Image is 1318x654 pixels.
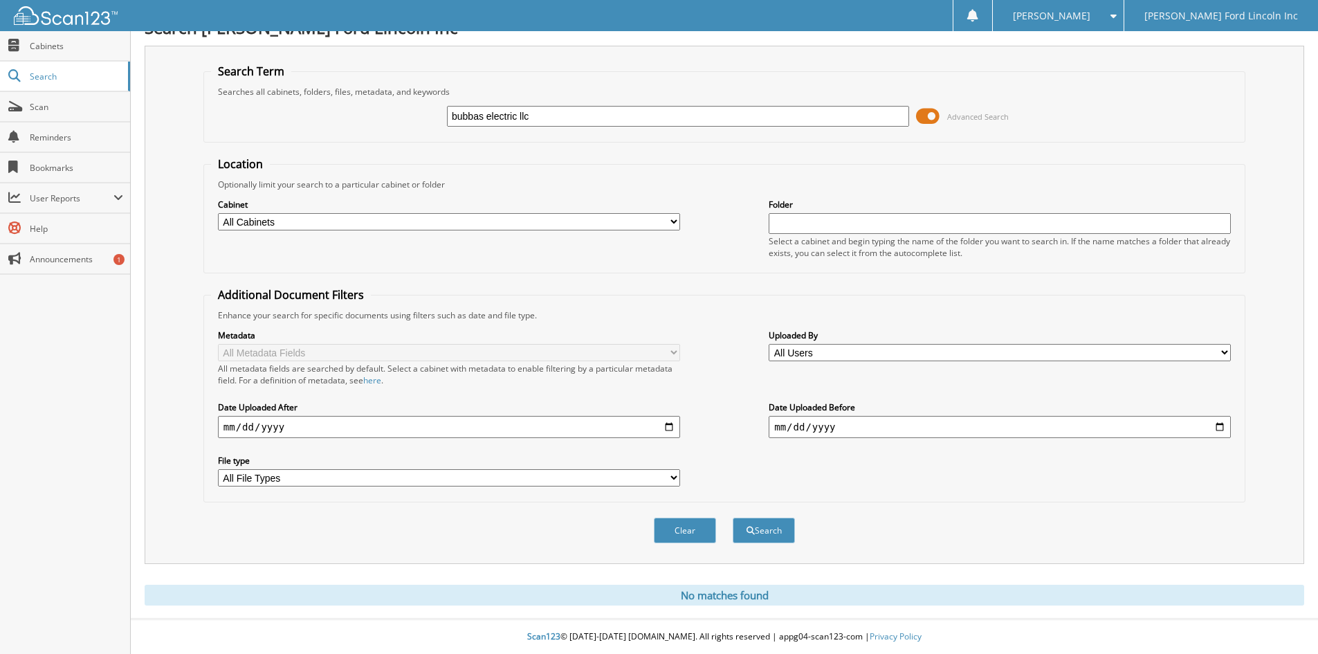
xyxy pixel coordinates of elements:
[218,199,680,210] label: Cabinet
[769,199,1231,210] label: Folder
[30,40,123,52] span: Cabinets
[218,416,680,438] input: start
[218,455,680,466] label: File type
[30,71,121,82] span: Search
[30,192,113,204] span: User Reports
[211,64,291,79] legend: Search Term
[218,329,680,341] label: Metadata
[947,111,1009,122] span: Advanced Search
[769,416,1231,438] input: end
[30,101,123,113] span: Scan
[30,223,123,235] span: Help
[769,235,1231,259] div: Select a cabinet and begin typing the name of the folder you want to search in. If the name match...
[363,374,381,386] a: here
[211,179,1238,190] div: Optionally limit your search to a particular cabinet or folder
[113,254,125,265] div: 1
[1013,12,1090,20] span: [PERSON_NAME]
[30,253,123,265] span: Announcements
[218,363,680,386] div: All metadata fields are searched by default. Select a cabinet with metadata to enable filtering b...
[527,630,560,642] span: Scan123
[733,518,795,543] button: Search
[14,6,118,25] img: scan123-logo-white.svg
[30,162,123,174] span: Bookmarks
[870,630,922,642] a: Privacy Policy
[654,518,716,543] button: Clear
[1144,12,1298,20] span: [PERSON_NAME] Ford Lincoln Inc
[211,287,371,302] legend: Additional Document Filters
[30,131,123,143] span: Reminders
[1249,588,1318,654] iframe: Chat Widget
[218,401,680,413] label: Date Uploaded After
[145,585,1304,606] div: No matches found
[211,156,270,172] legend: Location
[131,620,1318,654] div: © [DATE]-[DATE] [DOMAIN_NAME]. All rights reserved | appg04-scan123-com |
[211,86,1238,98] div: Searches all cabinets, folders, files, metadata, and keywords
[769,401,1231,413] label: Date Uploaded Before
[769,329,1231,341] label: Uploaded By
[211,309,1238,321] div: Enhance your search for specific documents using filters such as date and file type.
